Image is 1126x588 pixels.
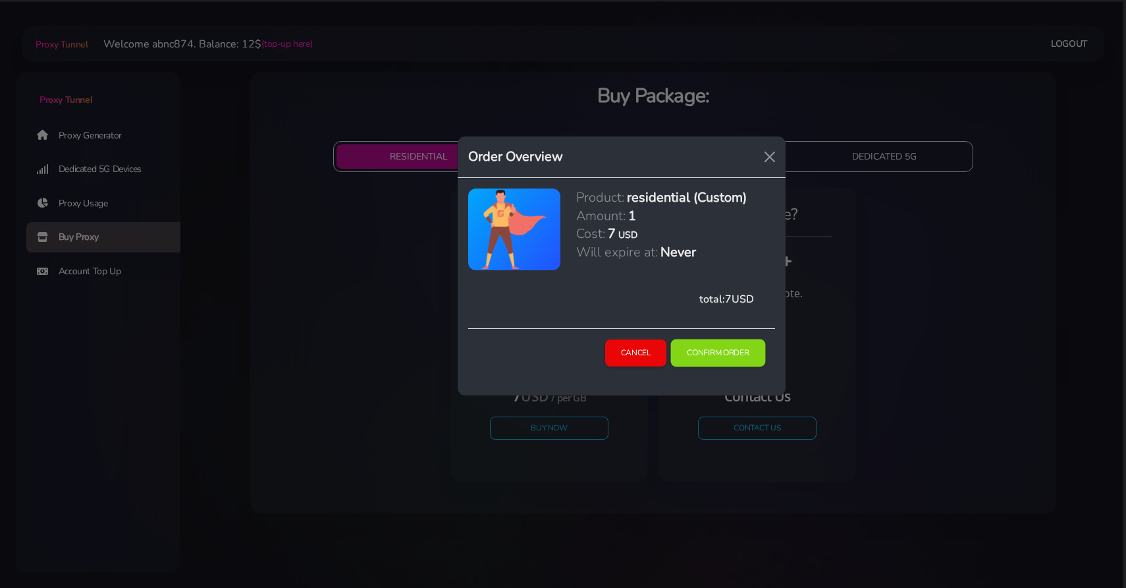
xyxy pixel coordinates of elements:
[576,189,624,206] h5: Product:
[576,243,658,261] h5: Will expire at:
[468,147,563,167] h5: Order Overview
[618,229,637,241] h6: USD
[627,189,747,206] h5: residential (Custom)
[480,189,549,270] img: antenna.png
[699,292,754,307] span: total: USD
[725,292,732,307] span: 7
[576,207,626,225] h5: Amount:
[1062,524,1110,572] iframe: Webchat Widget
[759,146,780,167] button: Close
[660,243,696,261] h5: Never
[605,339,667,367] button: Cancel
[671,339,766,367] button: Confirm Order
[628,207,636,225] h5: 1
[608,225,616,243] h5: 7
[576,225,605,243] h5: Cost:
